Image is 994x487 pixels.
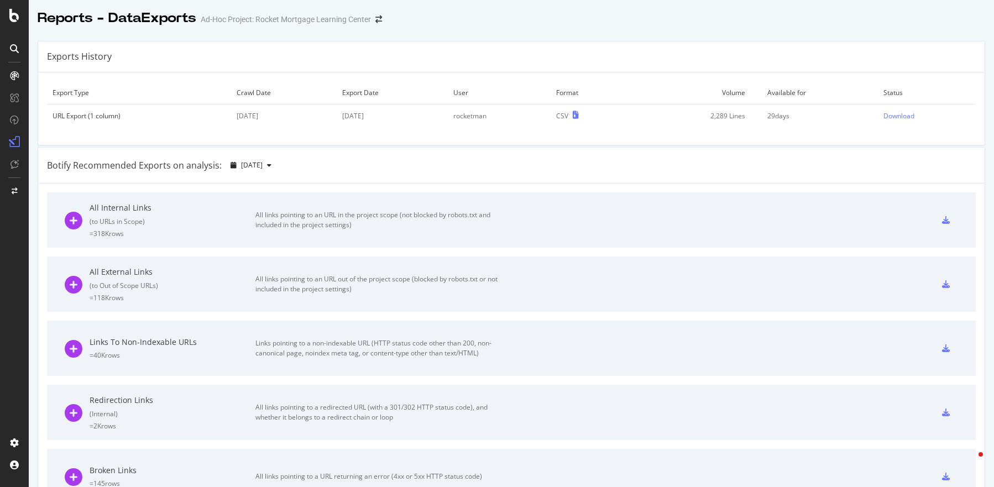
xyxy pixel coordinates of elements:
div: = 318K rows [90,229,255,238]
div: Links pointing to a non-indexable URL (HTTP status code other than 200, non-canonical page, noind... [255,338,504,358]
td: Export Type [47,81,231,104]
td: Format [551,81,629,104]
td: 29 days [762,104,878,128]
div: csv-export [942,280,950,288]
div: ( Internal ) [90,409,255,418]
td: Status [878,81,976,104]
iframe: Intercom live chat [956,449,983,476]
td: Available for [762,81,878,104]
div: All links pointing to a URL returning an error (4xx or 5xx HTTP status code) [255,472,504,481]
div: = 118K rows [90,293,255,302]
div: ( to Out of Scope URLs ) [90,281,255,290]
td: 2,289 Lines [629,104,762,128]
a: Download [883,111,970,121]
div: All links pointing to a redirected URL (with a 301/302 HTTP status code), and whether it belongs ... [255,402,504,422]
td: Crawl Date [231,81,337,104]
div: All links pointing to an URL in the project scope (not blocked by robots.txt and included in the ... [255,210,504,230]
div: Ad-Hoc Project: Rocket Mortgage Learning Center [201,14,371,25]
div: Exports History [47,50,112,63]
div: csv-export [942,473,950,480]
div: csv-export [942,344,950,352]
td: User [448,81,551,104]
div: Download [883,111,914,121]
span: 2025 Oct. 14th [241,160,263,170]
div: Botify Recommended Exports on analysis: [47,159,222,172]
div: Reports - DataExports [38,9,196,28]
div: csv-export [942,409,950,416]
td: [DATE] [231,104,337,128]
div: csv-export [942,216,950,224]
div: ( to URLs in Scope ) [90,217,255,226]
td: rocketman [448,104,551,128]
div: Broken Links [90,465,255,476]
div: All External Links [90,266,255,277]
button: [DATE] [226,156,276,174]
div: All Internal Links [90,202,255,213]
div: URL Export (1 column) [53,111,226,121]
div: Redirection Links [90,395,255,406]
td: Export Date [337,81,447,104]
td: [DATE] [337,104,447,128]
div: Links To Non-Indexable URLs [90,337,255,348]
div: CSV [556,111,568,121]
div: = 2K rows [90,421,255,431]
div: = 40K rows [90,350,255,360]
div: All links pointing to an URL out of the project scope (blocked by robots.txt or not included in t... [255,274,504,294]
div: arrow-right-arrow-left [375,15,382,23]
td: Volume [629,81,762,104]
